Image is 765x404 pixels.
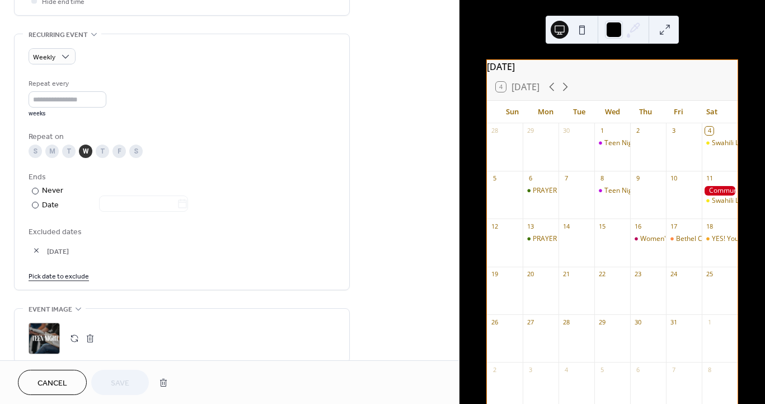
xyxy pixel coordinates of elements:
[29,78,104,90] div: Repeat every
[702,138,738,148] div: Swahili Lifegroup
[490,270,499,278] div: 19
[595,101,628,123] div: Wed
[633,318,642,326] div: 30
[702,234,738,244] div: YES! Youth Evangelism Seminar
[47,245,335,257] span: [DATE]
[604,138,639,148] div: Teen Night
[112,145,126,158] div: F
[705,174,714,183] div: 11
[669,270,678,278] div: 24
[705,222,714,230] div: 18
[598,174,606,183] div: 8
[633,127,642,135] div: 2
[562,101,595,123] div: Tue
[562,174,570,183] div: 7
[705,127,714,135] div: 4
[490,365,499,374] div: 2
[29,171,333,183] div: Ends
[42,199,188,212] div: Date
[533,186,578,196] div: PRAYER CALLS
[598,127,606,135] div: 1
[630,234,666,244] div: Women's Bible Study
[633,270,642,278] div: 23
[594,138,630,148] div: Teen Night
[633,365,642,374] div: 6
[598,222,606,230] div: 15
[62,145,76,158] div: T
[669,365,678,374] div: 7
[712,196,765,206] div: Swahili Lifegroup
[79,145,92,158] div: W
[526,222,534,230] div: 13
[666,234,702,244] div: Bethel Concert at Liquid Church
[598,270,606,278] div: 22
[629,101,662,123] div: Thu
[705,365,714,374] div: 8
[29,29,88,41] span: Recurring event
[29,271,89,282] span: Pick date to exclude
[45,145,59,158] div: M
[562,127,570,135] div: 30
[523,234,559,244] div: PRAYER CALLS
[526,365,534,374] div: 3
[633,222,642,230] div: 16
[96,145,109,158] div: T
[669,222,678,230] div: 17
[526,174,534,183] div: 6
[37,378,67,389] span: Cancel
[18,370,87,395] button: Cancel
[490,127,499,135] div: 28
[705,270,714,278] div: 25
[42,185,64,197] div: Never
[669,318,678,326] div: 31
[29,323,60,354] div: ;
[129,145,143,158] div: S
[529,101,562,123] div: Mon
[712,138,765,148] div: Swahili Lifegroup
[669,127,678,135] div: 3
[33,51,55,64] span: Weekly
[562,318,570,326] div: 28
[702,186,738,196] div: Communion America
[526,270,534,278] div: 20
[594,186,630,196] div: Teen Night
[562,365,570,374] div: 4
[598,318,606,326] div: 29
[669,174,678,183] div: 10
[702,196,738,206] div: Swahili Lifegroup
[490,318,499,326] div: 26
[487,60,738,73] div: [DATE]
[705,318,714,326] div: 1
[562,222,570,230] div: 14
[490,222,499,230] div: 12
[29,226,335,238] span: Excluded dates
[598,365,606,374] div: 5
[29,110,106,118] div: weeks
[29,145,42,158] div: S
[523,186,559,196] div: PRAYER CALLS
[562,270,570,278] div: 21
[604,186,639,196] div: Teen Night
[490,174,499,183] div: 5
[640,234,764,244] div: Women's [DEMOGRAPHIC_DATA] Study
[29,131,333,143] div: Repeat on
[533,234,578,244] div: PRAYER CALLS
[526,127,534,135] div: 29
[526,318,534,326] div: 27
[496,101,529,123] div: Sun
[29,304,72,315] span: Event image
[633,174,642,183] div: 9
[696,101,729,123] div: Sat
[662,101,695,123] div: Fri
